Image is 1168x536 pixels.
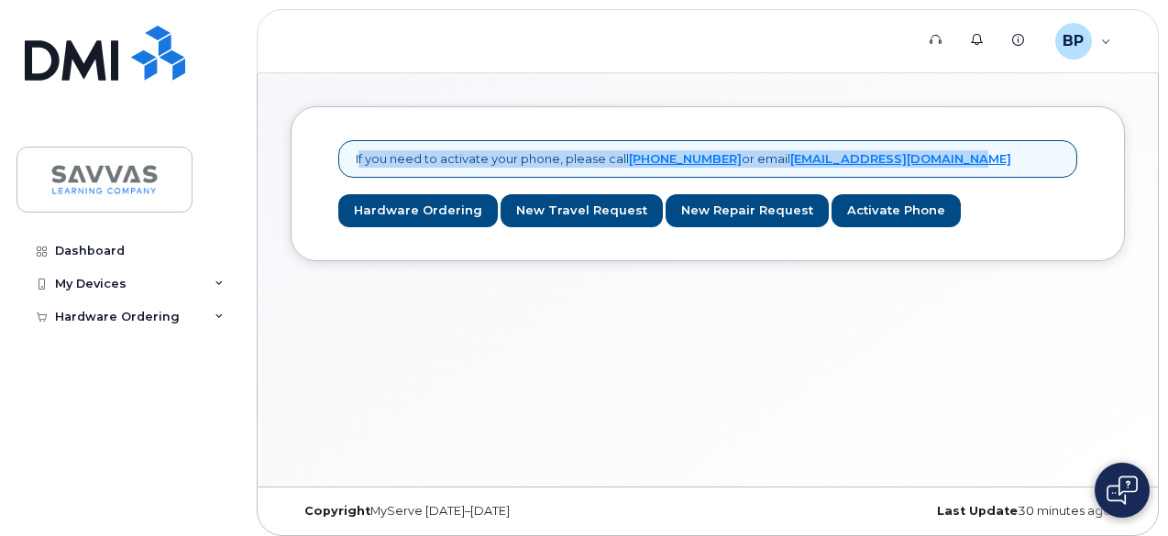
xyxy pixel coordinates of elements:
p: If you need to activate your phone, please call or email [356,150,1011,168]
a: [EMAIL_ADDRESS][DOMAIN_NAME] [790,151,1011,166]
a: Activate Phone [832,194,961,228]
div: MyServe [DATE]–[DATE] [291,504,568,519]
img: Open chat [1107,476,1138,505]
a: Hardware Ordering [338,194,498,228]
a: [PHONE_NUMBER] [629,151,742,166]
div: 30 minutes ago [847,504,1125,519]
a: New Travel Request [501,194,663,228]
strong: Last Update [937,504,1018,518]
a: New Repair Request [666,194,829,228]
strong: Copyright [304,504,370,518]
